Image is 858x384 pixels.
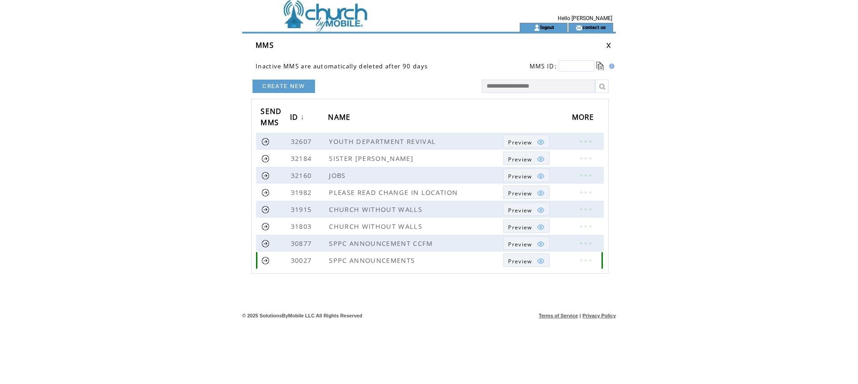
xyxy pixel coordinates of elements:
[508,156,532,163] span: Show MMS preview
[508,190,532,197] span: Show MMS preview
[540,24,554,30] a: logout
[534,24,540,31] img: account_icon.gif
[508,224,532,231] span: Show MMS preview
[291,188,314,197] span: 31982
[508,241,532,248] span: Show MMS preview
[256,62,428,70] span: Inactive MMS are automatically deleted after 90 days
[329,239,435,248] span: SPPC ANNOUNCEMENT CCFM
[329,154,416,163] span: SISTER [PERSON_NAME]
[242,313,362,318] span: © 2025 SolutionsByMobile LLC All Rights Reserved
[252,80,315,93] a: CREATE NEW
[328,110,355,126] a: NAME
[537,257,545,265] img: eye.png
[291,256,314,265] span: 30027
[503,152,549,165] a: Preview
[328,110,353,127] span: NAME
[539,313,578,318] a: Terms of Service
[580,313,581,318] span: |
[508,257,532,265] span: Show MMS preview
[503,203,549,216] a: Preview
[291,137,314,146] span: 32607
[582,24,606,30] a: contact us
[508,207,532,214] span: Show MMS preview
[291,154,314,163] span: 32184
[329,171,348,180] span: JOBS
[537,155,545,163] img: eye.png
[329,222,425,231] span: CHURCH WITHOUT WALLS
[537,172,545,180] img: eye.png
[572,110,597,127] span: MORE
[558,15,612,21] span: Hello [PERSON_NAME]
[537,240,545,248] img: eye.png
[329,205,425,214] span: CHURCH WITHOUT WALLS
[537,223,545,231] img: eye.png
[576,24,582,31] img: contact_us_icon.gif
[261,104,282,132] span: SEND MMS
[503,186,549,199] a: Preview
[503,236,549,250] a: Preview
[291,222,314,231] span: 31803
[606,63,614,69] img: help.gif
[256,40,274,50] span: MMS
[503,253,549,267] a: Preview
[503,169,549,182] a: Preview
[291,171,314,180] span: 32160
[329,188,460,197] span: PLEASE READ CHANGE IN LOCATION
[503,219,549,233] a: Preview
[290,110,301,127] span: ID
[329,256,417,265] span: SPPC ANNOUNCEMENTS
[530,62,557,70] span: MMS ID:
[503,135,549,148] a: Preview
[582,313,616,318] a: Privacy Policy
[508,139,532,146] span: Show MMS preview
[291,205,314,214] span: 31915
[508,173,532,180] span: Show MMS preview
[537,189,545,197] img: eye.png
[290,110,307,126] a: ID↓
[291,239,314,248] span: 30877
[537,206,545,214] img: eye.png
[329,137,438,146] span: YOUTH DEPARTMENT REVIVAL
[537,138,545,146] img: eye.png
